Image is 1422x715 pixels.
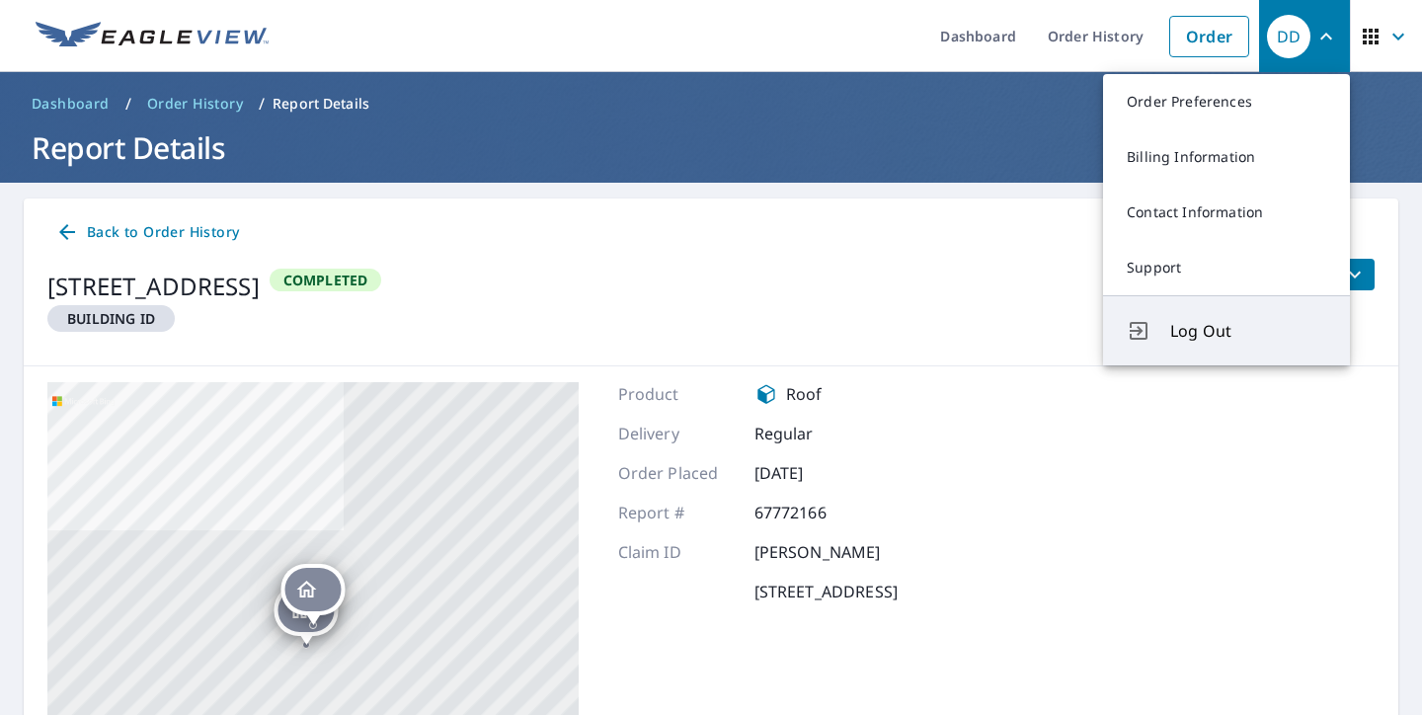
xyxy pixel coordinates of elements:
[47,269,260,304] div: [STREET_ADDRESS]
[754,461,873,485] p: [DATE]
[36,22,269,51] img: EV Logo
[147,94,243,114] span: Order History
[618,422,737,445] p: Delivery
[281,564,346,625] div: Dropped pin, building , Residential property, 129 Rufus Ave Reidsville, GA 30453
[618,461,737,485] p: Order Placed
[1103,185,1350,240] a: Contact Information
[125,92,131,116] li: /
[55,220,239,245] span: Back to Order History
[754,540,881,564] p: [PERSON_NAME]
[1103,129,1350,185] a: Billing Information
[24,127,1398,168] h1: Report Details
[273,94,369,114] p: Report Details
[754,422,873,445] p: Regular
[24,88,118,119] a: Dashboard
[47,214,247,251] a: Back to Order History
[1103,240,1350,295] a: Support
[618,540,737,564] p: Claim ID
[24,88,1398,119] nav: breadcrumb
[1103,74,1350,129] a: Order Preferences
[139,88,251,119] a: Order History
[67,309,155,328] em: Building ID
[754,580,898,603] p: [STREET_ADDRESS]
[1267,15,1310,58] div: DD
[32,94,110,114] span: Dashboard
[1169,16,1249,57] a: Order
[1170,319,1326,343] span: Log Out
[754,382,873,406] div: Roof
[259,92,265,116] li: /
[618,501,737,524] p: Report #
[1103,295,1350,365] button: Log Out
[275,585,339,646] div: Dropped pin, building , Residential property, 153 Alexander Ave Reidsville, GA 30453
[754,501,873,524] p: 67772166
[618,382,737,406] p: Product
[272,271,380,289] span: Completed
